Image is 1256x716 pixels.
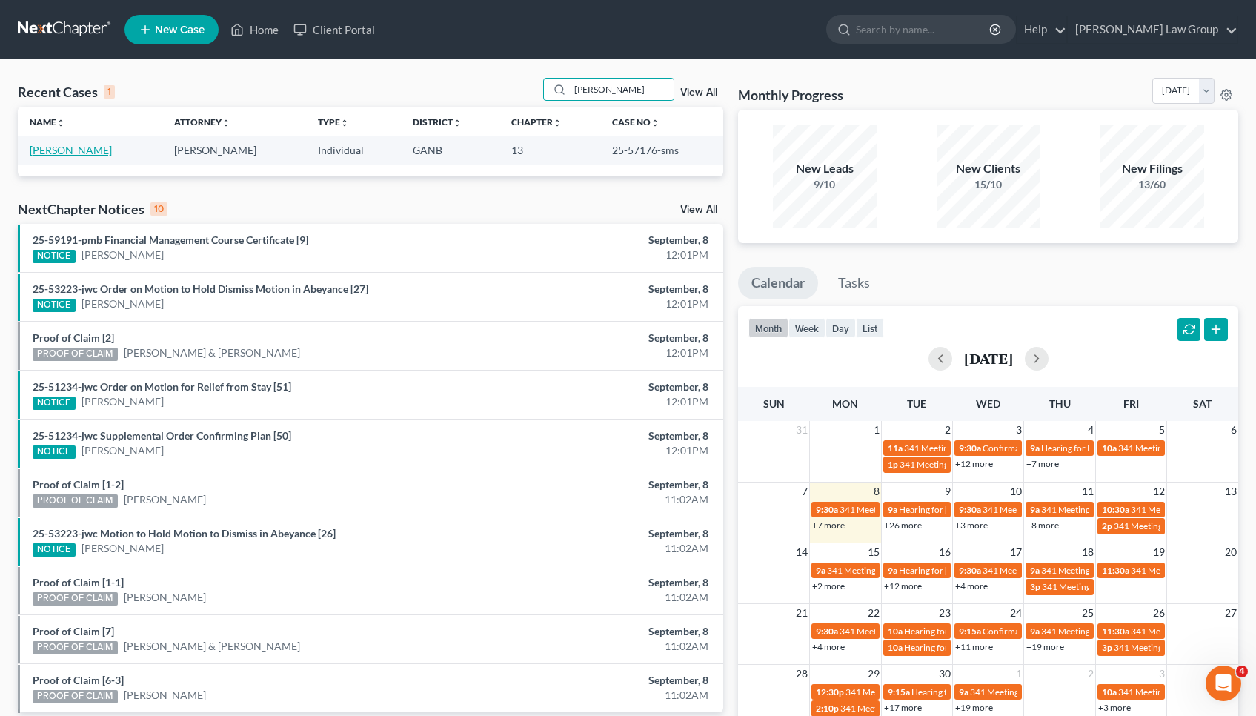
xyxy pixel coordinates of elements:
[1098,702,1131,713] a: +3 more
[983,626,1152,637] span: Confirmation Hearing for [PERSON_NAME]
[1123,397,1139,410] span: Fri
[600,136,723,164] td: 25-57176-sms
[56,119,65,127] i: unfold_more
[1157,421,1166,439] span: 5
[959,686,968,697] span: 9a
[82,248,164,262] a: [PERSON_NAME]
[33,494,118,508] div: PROOF OF CLAIM
[494,379,709,394] div: September, 8
[959,442,981,454] span: 9:30a
[33,478,124,491] a: Proof of Claim [1-2]
[856,318,884,338] button: list
[1223,483,1238,500] span: 13
[494,296,709,311] div: 12:01PM
[1030,504,1040,515] span: 9a
[33,250,76,263] div: NOTICE
[955,458,993,469] a: +12 more
[33,576,124,589] a: Proof of Claim [1-1]
[899,565,1014,576] span: Hearing for [PERSON_NAME]
[955,702,993,713] a: +19 more
[33,282,368,295] a: 25-53223-jwc Order on Motion to Hold Dismiss Motion in Abeyance [27]
[800,483,809,500] span: 7
[937,665,952,683] span: 30
[494,282,709,296] div: September, 8
[82,541,164,556] a: [PERSON_NAME]
[1041,504,1174,515] span: 341 Meeting for [PERSON_NAME]
[18,200,167,218] div: NextChapter Notices
[33,592,118,606] div: PROOF OF CLAIM
[612,116,659,127] a: Case Nounfold_more
[899,504,1014,515] span: Hearing for [PERSON_NAME]
[570,79,674,100] input: Search by name...
[1102,442,1117,454] span: 10a
[1041,626,1174,637] span: 341 Meeting for [PERSON_NAME]
[494,541,709,556] div: 11:02AM
[955,580,988,591] a: +4 more
[1236,666,1248,677] span: 4
[1026,520,1059,531] a: +8 more
[1100,160,1204,177] div: New Filings
[904,626,1020,637] span: Hearing for [PERSON_NAME]
[222,119,230,127] i: unfold_more
[1100,177,1204,192] div: 13/60
[812,580,845,591] a: +2 more
[1102,520,1112,531] span: 2p
[840,504,1051,515] span: 341 Meeting for [PERSON_NAME] & [PERSON_NAME]
[553,119,562,127] i: unfold_more
[964,351,1013,366] h2: [DATE]
[976,397,1000,410] span: Wed
[1152,543,1166,561] span: 19
[1042,581,1175,592] span: 341 Meeting for [PERSON_NAME]
[1086,421,1095,439] span: 4
[900,459,1033,470] span: 341 Meeting for [PERSON_NAME]
[888,442,903,454] span: 11a
[1080,604,1095,622] span: 25
[494,331,709,345] div: September, 8
[943,421,952,439] span: 2
[1041,565,1174,576] span: 341 Meeting for [PERSON_NAME]
[794,665,809,683] span: 28
[494,492,709,507] div: 11:02AM
[888,565,897,576] span: 9a
[825,267,883,299] a: Tasks
[888,626,903,637] span: 10a
[1014,421,1023,439] span: 3
[33,233,308,246] a: 25-59191-pmb Financial Management Course Certificate [9]
[840,703,974,714] span: 341 Meeting for [PERSON_NAME]
[1223,543,1238,561] span: 20
[494,688,709,703] div: 11:02AM
[845,686,1024,697] span: 341 Meeting for [PERSON_NAME][US_STATE]
[1030,565,1040,576] span: 9a
[794,543,809,561] span: 14
[104,85,115,99] div: 1
[959,504,981,515] span: 9:30a
[82,443,164,458] a: [PERSON_NAME]
[124,492,206,507] a: [PERSON_NAME]
[494,526,709,541] div: September, 8
[937,160,1040,177] div: New Clients
[680,205,717,215] a: View All
[1009,543,1023,561] span: 17
[494,477,709,492] div: September, 8
[1049,397,1071,410] span: Thu
[816,703,839,714] span: 2:10p
[1157,665,1166,683] span: 3
[1080,483,1095,500] span: 11
[1041,442,1215,454] span: Hearing for Kannathaporn [PERSON_NAME]
[866,604,881,622] span: 22
[30,144,112,156] a: [PERSON_NAME]
[1152,483,1166,500] span: 12
[494,443,709,458] div: 12:01PM
[33,543,76,557] div: NOTICE
[1030,626,1040,637] span: 9a
[124,688,206,703] a: [PERSON_NAME]
[827,565,960,576] span: 341 Meeting for [PERSON_NAME]
[955,520,988,531] a: +3 more
[340,119,349,127] i: unfold_more
[1009,483,1023,500] span: 10
[1102,626,1129,637] span: 11:30a
[1229,665,1238,683] span: 4
[30,116,65,127] a: Nameunfold_more
[1102,565,1129,576] span: 11:30a
[983,504,1116,515] span: 341 Meeting for [PERSON_NAME]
